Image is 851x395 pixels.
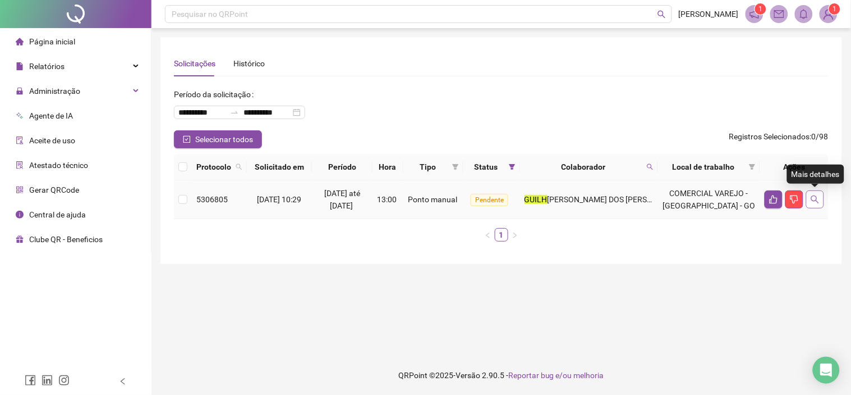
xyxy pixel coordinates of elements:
span: Tipo [408,161,448,173]
span: Aceite de uso [29,136,75,145]
span: left [119,378,127,385]
a: 1 [495,229,508,241]
th: Período [312,154,372,180]
span: right [512,232,518,239]
span: check-square [183,135,191,143]
span: gift [16,235,24,243]
span: filter [450,158,461,175]
div: Histórico [233,57,265,70]
span: linkedin [42,375,53,386]
button: Selecionar todos [174,130,262,148]
span: swap-right [230,108,239,117]
span: Status [468,161,504,173]
div: Mais detalhes [787,165,844,184]
span: : 0 / 98 [729,130,829,148]
span: info-circle [16,211,24,219]
span: to [230,108,239,117]
span: search [657,10,666,19]
span: Administração [29,87,80,96]
span: [PERSON_NAME] [679,8,739,20]
td: COMERCIAL VAREJO - [GEOGRAPHIC_DATA] - GO [658,180,760,219]
span: [PERSON_NAME] DOS [PERSON_NAME] [548,195,686,204]
span: 1 [833,5,837,13]
th: Hora [372,154,404,180]
span: filter [749,164,756,170]
sup: 1 [755,3,766,15]
div: Open Intercom Messenger [813,357,840,384]
span: Protocolo [196,161,231,173]
span: search [236,164,242,170]
mark: GUILH [525,195,548,204]
span: search [233,158,245,175]
span: Versão [456,371,480,380]
span: home [16,38,24,46]
span: Pendente [471,194,508,206]
span: search [645,158,656,175]
span: bell [799,9,809,19]
span: filter [452,164,459,170]
span: Relatórios [29,62,65,71]
button: right [508,228,522,242]
span: audit [16,137,24,144]
th: Solicitado em [247,154,312,180]
span: like [769,195,778,204]
span: Página inicial [29,37,75,46]
span: Gerar QRCode [29,185,79,194]
footer: QRPoint © 2025 - 2.90.5 - [151,356,851,395]
span: mail [774,9,784,19]
span: filter [747,158,758,175]
span: Ponto manual [408,195,457,204]
span: left [485,232,491,239]
span: 1 [759,5,763,13]
span: qrcode [16,186,24,194]
span: filter [507,158,518,175]
button: left [481,228,495,242]
span: dislike [790,195,799,204]
span: Selecionar todos [195,133,253,146]
div: Solicitações [174,57,215,70]
span: [DATE] até [DATE] [324,189,360,210]
span: search [811,195,820,204]
span: 13:00 [377,195,397,204]
span: Local de trabalho [663,161,744,173]
img: 75828 [820,6,837,22]
sup: Atualize o seu contato no menu Meus Dados [829,3,840,15]
span: filter [509,164,516,170]
span: Reportar bug e/ou melhoria [508,371,604,380]
span: Registros Selecionados [729,132,810,141]
li: Próxima página [508,228,522,242]
span: Colaborador [525,161,642,173]
label: Período da solicitação [174,85,258,103]
span: notification [749,9,760,19]
span: [DATE] 10:29 [257,195,302,204]
span: Clube QR - Beneficios [29,235,103,244]
span: 5306805 [196,195,228,204]
li: Página anterior [481,228,495,242]
span: Central de ajuda [29,210,86,219]
span: instagram [58,375,70,386]
div: Ações [765,161,824,173]
span: lock [16,87,24,95]
span: Atestado técnico [29,161,88,170]
span: facebook [25,375,36,386]
li: 1 [495,228,508,242]
span: file [16,62,24,70]
span: Agente de IA [29,111,73,120]
span: solution [16,161,24,169]
span: search [647,164,654,170]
